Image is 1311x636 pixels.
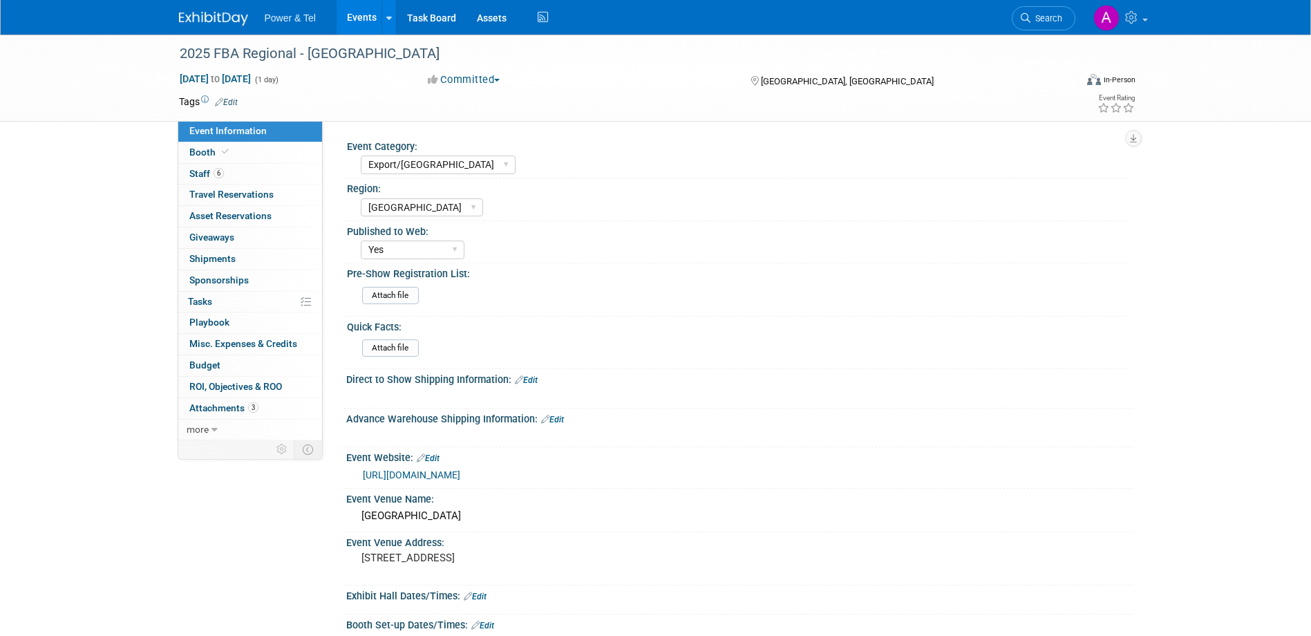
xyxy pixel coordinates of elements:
span: to [209,73,222,84]
a: Event Information [178,121,322,142]
span: Booth [189,147,232,158]
img: Format-Inperson.png [1087,74,1101,85]
a: Giveaways [178,227,322,248]
td: Tags [179,95,238,109]
a: Attachments3 [178,398,322,419]
a: Asset Reservations [178,206,322,227]
button: Committed [423,73,505,87]
a: more [178,420,322,440]
a: Edit [471,621,494,630]
div: In-Person [1103,75,1135,85]
div: Exhibit Hall Dates/Times: [346,586,1133,604]
div: Region: [347,178,1126,196]
span: Event Information [189,125,267,136]
div: Advance Warehouse Shipping Information: [346,409,1133,427]
div: Event Venue Address: [346,532,1133,550]
span: Playbook [189,317,229,328]
img: ExhibitDay [179,12,248,26]
a: Edit [417,453,440,463]
div: 2025 FBA Regional - [GEOGRAPHIC_DATA] [175,41,1055,66]
i: Booth reservation complete [222,148,229,156]
span: 6 [214,168,224,178]
div: Event Category: [347,136,1126,153]
span: Power & Tel [265,12,316,24]
div: Event Rating [1097,95,1135,102]
span: 3 [248,402,258,413]
td: Personalize Event Tab Strip [270,440,294,458]
span: (1 day) [254,75,279,84]
a: Booth [178,142,322,163]
span: Misc. Expenses & Credits [189,338,297,349]
img: Alina Dorion [1093,5,1120,31]
a: ROI, Objectives & ROO [178,377,322,397]
span: Travel Reservations [189,189,274,200]
a: Misc. Expenses & Credits [178,334,322,355]
span: Sponsorships [189,274,249,286]
a: Edit [515,375,538,385]
span: more [187,424,209,435]
div: [GEOGRAPHIC_DATA] [357,505,1122,527]
a: Edit [541,415,564,424]
a: Edit [464,592,487,601]
a: Edit [215,97,238,107]
span: Asset Reservations [189,210,272,221]
span: Shipments [189,253,236,264]
a: Search [1012,6,1075,30]
span: Attachments [189,402,258,413]
span: [DATE] [DATE] [179,73,252,85]
td: Toggle Event Tabs [294,440,322,458]
pre: [STREET_ADDRESS] [361,552,659,564]
div: Pre-Show Registration List: [347,263,1126,281]
div: Booth Set-up Dates/Times: [346,615,1133,633]
a: Staff6 [178,164,322,185]
span: Search [1030,13,1062,24]
a: [URL][DOMAIN_NAME] [363,469,460,480]
span: Tasks [188,296,212,307]
a: Tasks [178,292,322,312]
span: [GEOGRAPHIC_DATA], [GEOGRAPHIC_DATA] [761,76,934,86]
div: Direct to Show Shipping Information: [346,369,1133,387]
a: Travel Reservations [178,185,322,205]
div: Event Format [994,72,1136,93]
div: Quick Facts: [347,317,1126,334]
a: Playbook [178,312,322,333]
a: Budget [178,355,322,376]
span: Giveaways [189,232,234,243]
span: ROI, Objectives & ROO [189,381,282,392]
div: Event Website: [346,447,1133,465]
a: Shipments [178,249,322,270]
div: Event Venue Name: [346,489,1133,506]
span: Budget [189,359,220,371]
div: Published to Web: [347,221,1126,238]
span: Staff [189,168,224,179]
a: Sponsorships [178,270,322,291]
